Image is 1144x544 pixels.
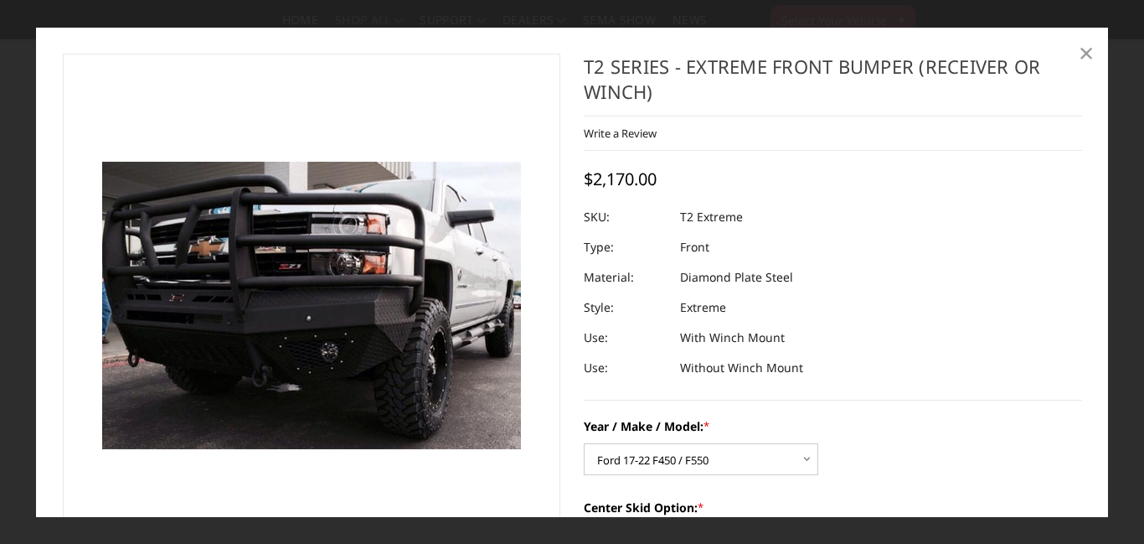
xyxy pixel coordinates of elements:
span: $2,170.00 [584,168,657,190]
h1: T2 Series - Extreme Front Bumper (receiver or winch) [584,54,1082,117]
dd: Extreme [680,293,726,323]
dd: With Winch Mount [680,323,785,353]
span: × [1079,34,1094,70]
dd: T2 Extreme [680,202,743,232]
dt: Material: [584,262,667,293]
dt: SKU: [584,202,667,232]
dt: Use: [584,323,667,353]
dt: Use: [584,353,667,383]
dd: Diamond Plate Steel [680,262,793,293]
a: Write a Review [584,126,657,141]
dt: Style: [584,293,667,323]
dd: Without Winch Mount [680,353,803,383]
dd: Front [680,232,709,262]
label: Year / Make / Model: [584,417,1082,435]
dt: Type: [584,232,667,262]
label: Center Skid Option: [584,499,1082,516]
a: Close [1073,39,1100,66]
